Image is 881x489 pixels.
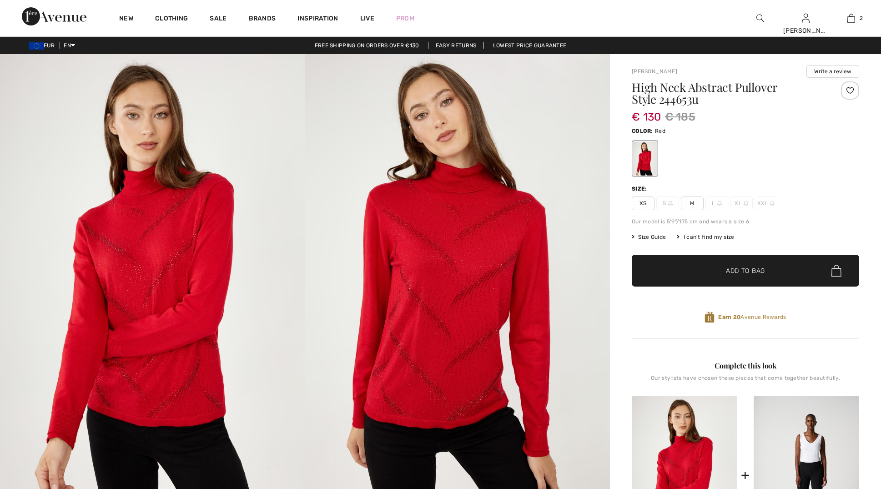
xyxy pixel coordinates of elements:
[655,128,665,134] span: Red
[847,13,855,24] img: My Bag
[756,13,764,24] img: search the website
[632,81,821,105] h1: High Neck Abstract Pullover Style 244653u
[632,197,654,210] span: XS
[155,15,188,24] a: Clothing
[632,217,859,226] div: Our model is 5'9"/175 cm and wears a size 6.
[770,201,775,206] img: ring-m.svg
[119,15,133,24] a: New
[744,201,748,206] img: ring-m.svg
[741,465,750,485] div: +
[396,14,414,23] a: Prom
[783,26,828,35] div: [PERSON_NAME]
[632,128,653,134] span: Color:
[829,13,873,24] a: 2
[22,7,86,25] img: 1ère Avenue
[806,65,859,78] button: Write a review
[831,265,841,277] img: Bag.svg
[486,42,574,49] a: Lowest Price Guarantee
[29,42,44,50] img: Euro
[632,375,859,388] div: Our stylists have chosen these pieces that come together beautifully.
[29,42,58,49] span: EUR
[297,15,338,24] span: Inspiration
[632,68,677,75] a: [PERSON_NAME]
[632,360,859,371] div: Complete this look
[632,101,661,123] span: € 130
[860,14,863,22] span: 2
[705,311,715,323] img: Avenue Rewards
[632,255,859,287] button: Add to Bag
[802,14,810,22] a: Sign In
[755,197,777,210] span: XXL
[802,13,810,24] img: My Info
[718,314,740,320] strong: Earn 20
[718,313,786,321] span: Avenue Rewards
[632,233,666,241] span: Size Guide
[717,201,722,206] img: ring-m.svg
[64,42,75,49] span: EN
[633,141,657,176] div: Red
[307,42,427,49] a: Free shipping on orders over €130
[360,14,374,23] a: Live
[249,15,276,24] a: Brands
[656,197,679,210] span: S
[677,233,734,241] div: I can't find my size
[428,42,484,49] a: Easy Returns
[210,15,227,24] a: Sale
[632,185,649,193] div: Size:
[705,197,728,210] span: L
[668,201,673,206] img: ring-m.svg
[665,109,696,125] span: € 185
[730,197,753,210] span: XL
[681,197,704,210] span: M
[726,266,765,276] span: Add to Bag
